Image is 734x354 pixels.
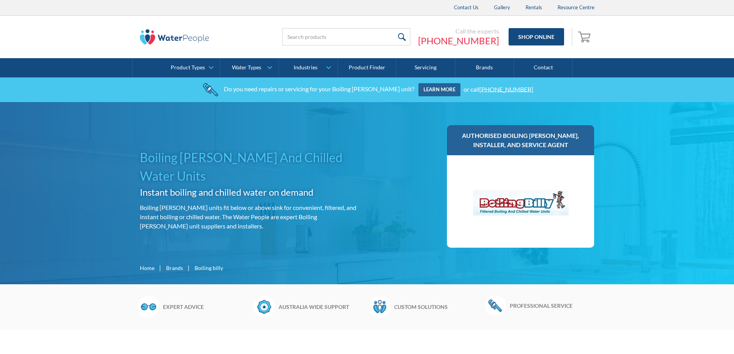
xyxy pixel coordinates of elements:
img: Boiling billy [463,163,578,240]
h6: Expert advice [163,303,250,311]
a: Water Types [220,58,279,77]
h6: Professional service [510,302,596,310]
div: | [187,263,191,272]
a: [PHONE_NUMBER] [479,85,533,92]
h6: Australia wide support [279,303,365,311]
a: Brands [166,264,183,272]
div: Call the experts [418,27,499,35]
img: Waterpeople Symbol [369,296,390,317]
h1: Boiling [PERSON_NAME] And Chilled Water Units [140,148,364,185]
a: Home [140,264,155,272]
a: Product Finder [338,58,396,77]
div: or call [464,85,533,92]
p: Boiling [PERSON_NAME] units fit below or above sink for convenient, filtered, and instant boiling... [140,203,364,231]
img: shopping cart [578,30,593,43]
h2: Instant boiling and chilled water on demand [140,185,364,199]
img: Glasses [138,296,159,317]
img: Badge [254,296,275,317]
div: Product Types [171,64,205,71]
h6: Custom solutions [394,303,481,311]
div: | [158,263,162,272]
div: Boiling billy [195,264,223,272]
a: Contact [514,58,573,77]
a: [PHONE_NUMBER] [418,35,499,47]
h3: Authorised Boiling [PERSON_NAME], installer, and service agent [455,131,587,149]
div: Do you need repairs or servicing for your Boiling [PERSON_NAME] unit? [224,85,414,92]
a: Open cart [576,28,595,46]
a: Learn more [418,83,460,96]
a: Shop Online [509,28,564,45]
div: Water Types [232,64,261,71]
div: Industries [294,64,317,71]
a: Industries [279,58,337,77]
a: Brands [455,58,514,77]
img: Wrench [485,296,506,315]
a: Servicing [396,58,455,77]
img: The Water People [140,29,209,45]
a: Product Types [162,58,220,77]
input: Search products [282,28,410,45]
